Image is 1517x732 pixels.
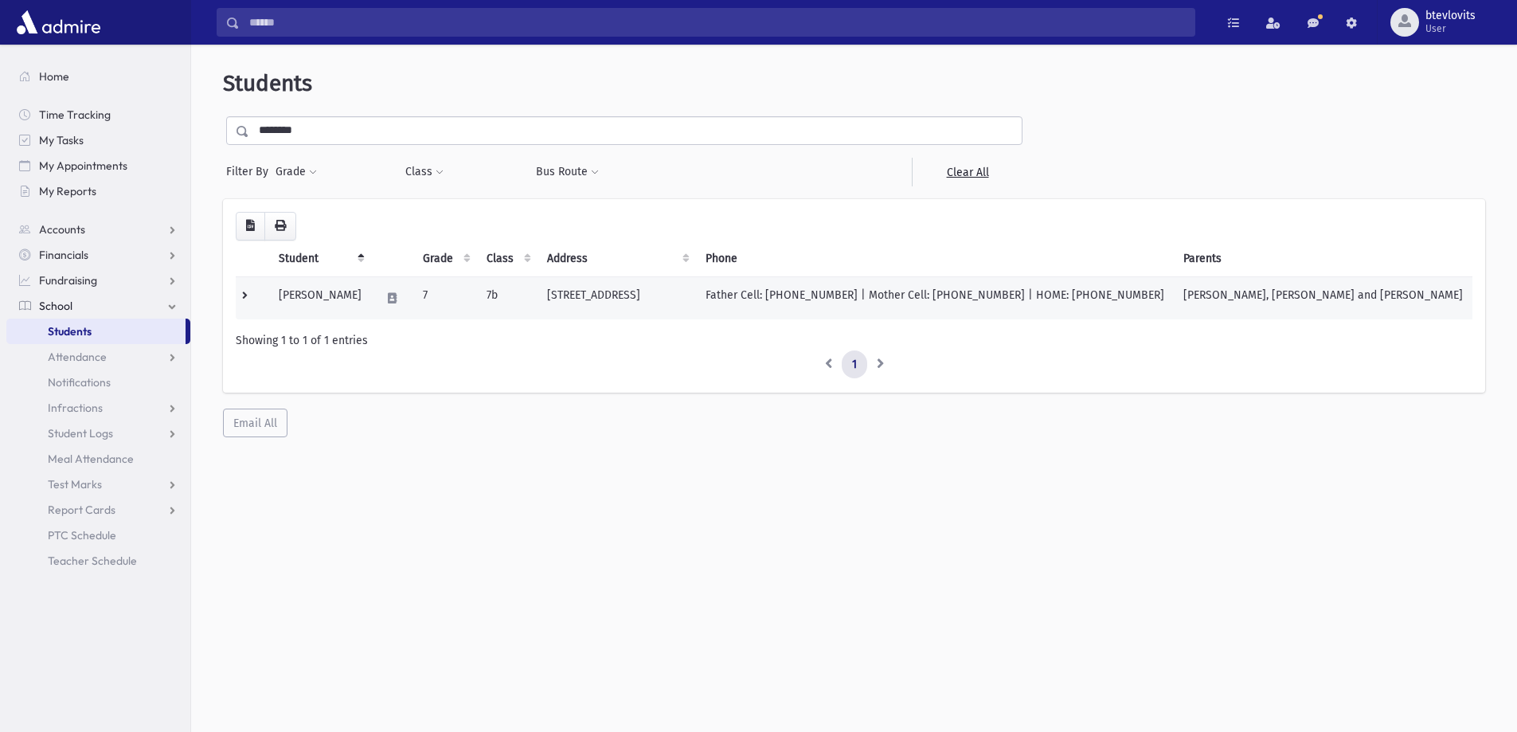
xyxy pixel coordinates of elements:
span: User [1425,22,1476,35]
a: Test Marks [6,472,190,497]
img: AdmirePro [13,6,104,38]
span: Infractions [48,401,103,415]
span: Teacher Schedule [48,554,137,568]
a: 1 [842,350,867,379]
span: Home [39,69,69,84]
span: My Appointments [39,159,127,173]
a: Teacher Schedule [6,548,190,573]
span: School [39,299,72,313]
a: Time Tracking [6,102,190,127]
span: Students [223,70,312,96]
span: Attendance [48,350,107,364]
a: Student Logs [6,421,190,446]
td: 7 [413,276,477,319]
a: PTC Schedule [6,523,190,548]
th: Address: activate to sort column ascending [538,241,696,277]
a: Home [6,64,190,89]
span: Time Tracking [39,108,111,122]
span: btevlovits [1425,10,1476,22]
th: Parents [1174,241,1472,277]
button: Print [264,212,296,241]
a: My Reports [6,178,190,204]
a: My Tasks [6,127,190,153]
button: Class [405,158,444,186]
span: PTC Schedule [48,528,116,542]
a: Clear All [912,158,1022,186]
span: Notifications [48,375,111,389]
span: Student Logs [48,426,113,440]
td: [PERSON_NAME], [PERSON_NAME] and [PERSON_NAME] [1174,276,1472,319]
button: Bus Route [535,158,600,186]
th: Phone [696,241,1174,277]
a: My Appointments [6,153,190,178]
th: Class: activate to sort column ascending [477,241,538,277]
a: Report Cards [6,497,190,523]
a: Attendance [6,344,190,370]
button: Email All [223,409,287,437]
span: Financials [39,248,88,262]
span: My Tasks [39,133,84,147]
a: Fundraising [6,268,190,293]
span: Fundraising [39,273,97,288]
input: Search [240,8,1194,37]
a: Students [6,319,186,344]
span: Students [48,324,92,339]
button: CSV [236,212,265,241]
td: [STREET_ADDRESS] [538,276,696,319]
span: Accounts [39,222,85,237]
a: Infractions [6,395,190,421]
td: Father Cell: [PHONE_NUMBER] | Mother Cell: [PHONE_NUMBER] | HOME: [PHONE_NUMBER] [696,276,1174,319]
th: Grade: activate to sort column ascending [413,241,477,277]
td: 7b [477,276,538,319]
span: My Reports [39,184,96,198]
a: Meal Attendance [6,446,190,472]
span: Filter By [226,163,275,180]
th: Student: activate to sort column descending [269,241,371,277]
span: Meal Attendance [48,452,134,466]
span: Report Cards [48,503,115,517]
a: School [6,293,190,319]
td: [PERSON_NAME] [269,276,371,319]
button: Grade [275,158,318,186]
a: Notifications [6,370,190,395]
span: Test Marks [48,477,102,491]
div: Showing 1 to 1 of 1 entries [236,332,1472,349]
a: Financials [6,242,190,268]
a: Accounts [6,217,190,242]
